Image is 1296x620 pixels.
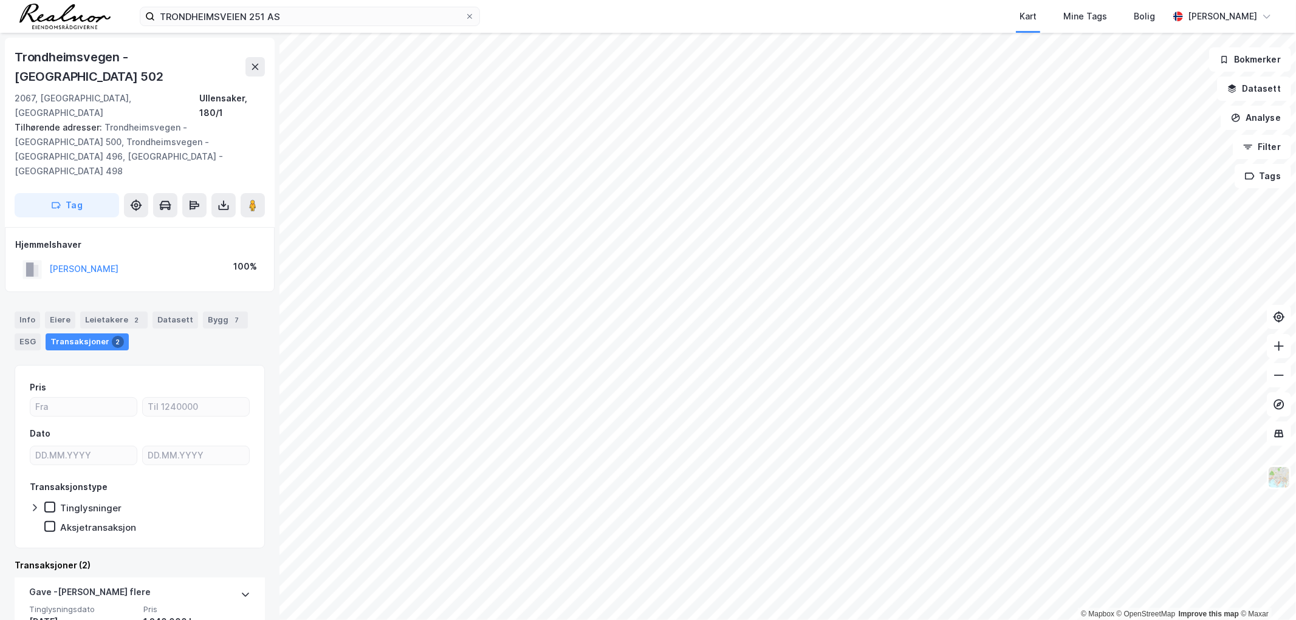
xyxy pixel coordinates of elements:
[30,426,50,441] div: Dato
[46,333,129,350] div: Transaksjoner
[15,558,265,573] div: Transaksjoner (2)
[1217,77,1291,101] button: Datasett
[15,333,41,350] div: ESG
[1235,562,1296,620] div: Kontrollprogram for chat
[15,47,245,86] div: Trondheimsvegen - [GEOGRAPHIC_DATA] 502
[1221,106,1291,130] button: Analyse
[15,312,40,329] div: Info
[1233,135,1291,159] button: Filter
[203,312,248,329] div: Bygg
[1081,610,1114,618] a: Mapbox
[29,604,136,615] span: Tinglysningsdato
[19,4,111,29] img: realnor-logo.934646d98de889bb5806.png
[153,312,198,329] div: Datasett
[1267,466,1291,489] img: Z
[199,91,265,120] div: Ullensaker, 180/1
[1134,9,1155,24] div: Bolig
[60,502,122,514] div: Tinglysninger
[1188,9,1257,24] div: [PERSON_NAME]
[15,120,255,179] div: Trondheimsvegen - [GEOGRAPHIC_DATA] 500, Trondheimsvegen - [GEOGRAPHIC_DATA] 496, [GEOGRAPHIC_DAT...
[143,604,250,615] span: Pris
[45,312,75,329] div: Eiere
[1063,9,1107,24] div: Mine Tags
[30,380,46,395] div: Pris
[143,398,249,416] input: Til 1240000
[1117,610,1176,618] a: OpenStreetMap
[30,480,108,494] div: Transaksjonstype
[112,336,124,348] div: 2
[231,314,243,326] div: 7
[15,193,119,217] button: Tag
[30,398,137,416] input: Fra
[1209,47,1291,72] button: Bokmerker
[15,122,105,132] span: Tilhørende adresser:
[131,314,143,326] div: 2
[143,446,249,465] input: DD.MM.YYYY
[1020,9,1037,24] div: Kart
[1179,610,1239,618] a: Improve this map
[29,585,151,604] div: Gave - [PERSON_NAME] flere
[15,91,199,120] div: 2067, [GEOGRAPHIC_DATA], [GEOGRAPHIC_DATA]
[60,522,136,533] div: Aksjetransaksjon
[1235,164,1291,188] button: Tags
[155,7,465,26] input: Søk på adresse, matrikkel, gårdeiere, leietakere eller personer
[1235,562,1296,620] iframe: Chat Widget
[233,259,257,274] div: 100%
[30,446,137,465] input: DD.MM.YYYY
[80,312,148,329] div: Leietakere
[15,237,264,252] div: Hjemmelshaver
